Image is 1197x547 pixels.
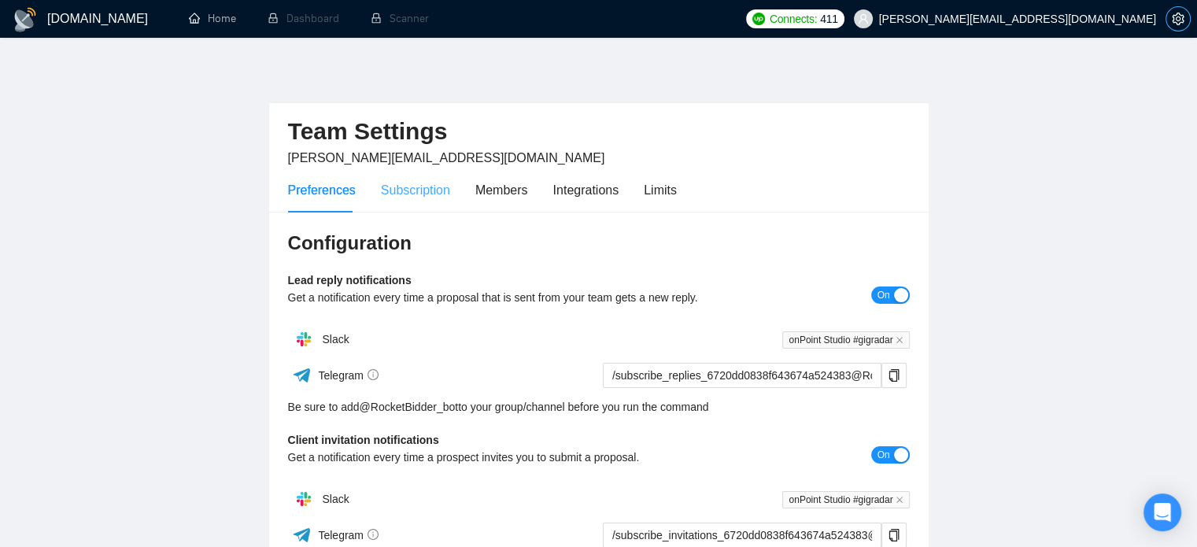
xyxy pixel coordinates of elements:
[752,13,765,25] img: upwork-logo.png
[858,13,869,24] span: user
[782,491,909,508] span: onPoint Studio #gigradar
[288,398,910,416] div: Be sure to add to your group/channel before you run the command
[318,529,379,541] span: Telegram
[368,369,379,380] span: info-circle
[288,231,910,256] h3: Configuration
[288,274,412,286] b: Lead reply notifications
[381,180,450,200] div: Subscription
[360,398,459,416] a: @RocketBidder_bot
[318,369,379,382] span: Telegram
[288,180,356,200] div: Preferences
[770,10,817,28] span: Connects:
[288,323,320,355] img: hpQkSZIkSZIkSZIkSZIkSZIkSZIkSZIkSZIkSZIkSZIkSZIkSZIkSZIkSZIkSZIkSZIkSZIkSZIkSZIkSZIkSZIkSZIkSZIkS...
[644,180,677,200] div: Limits
[322,333,349,346] span: Slack
[877,286,889,304] span: On
[782,331,909,349] span: onPoint Studio #gigradar
[475,180,528,200] div: Members
[896,496,903,504] span: close
[288,483,320,515] img: hpQkSZIkSZIkSZIkSZIkSZIkSZIkSZIkSZIkSZIkSZIkSZIkSZIkSZIkSZIkSZIkSZIkSZIkSZIkSZIkSZIkSZIkSZIkSZIkS...
[292,525,312,545] img: ww3wtPAAAAAElFTkSuQmCC
[189,12,236,25] a: homeHome
[1166,13,1191,25] a: setting
[13,7,38,32] img: logo
[882,369,906,382] span: copy
[1143,493,1181,531] div: Open Intercom Messenger
[553,180,619,200] div: Integrations
[288,434,439,446] b: Client invitation notifications
[820,10,837,28] span: 411
[882,529,906,541] span: copy
[368,529,379,540] span: info-circle
[1166,6,1191,31] button: setting
[322,493,349,505] span: Slack
[881,363,907,388] button: copy
[1166,13,1190,25] span: setting
[288,151,605,164] span: [PERSON_NAME][EMAIL_ADDRESS][DOMAIN_NAME]
[288,289,755,306] div: Get a notification every time a proposal that is sent from your team gets a new reply.
[288,116,910,148] h2: Team Settings
[292,365,312,385] img: ww3wtPAAAAAElFTkSuQmCC
[896,336,903,344] span: close
[877,446,889,464] span: On
[288,449,755,466] div: Get a notification every time a prospect invites you to submit a proposal.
